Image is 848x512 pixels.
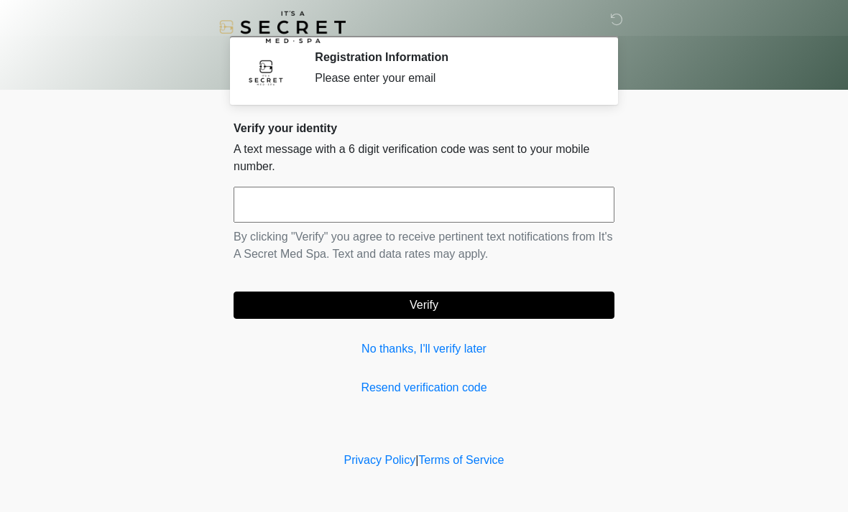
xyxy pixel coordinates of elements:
[315,70,593,87] div: Please enter your email
[418,454,504,466] a: Terms of Service
[219,11,346,43] img: It's A Secret Med Spa Logo
[415,454,418,466] a: |
[244,50,287,93] img: Agent Avatar
[234,121,614,135] h2: Verify your identity
[234,292,614,319] button: Verify
[234,228,614,263] p: By clicking "Verify" you agree to receive pertinent text notifications from It's A Secret Med Spa...
[315,50,593,64] h2: Registration Information
[234,141,614,175] p: A text message with a 6 digit verification code was sent to your mobile number.
[234,340,614,358] a: No thanks, I'll verify later
[344,454,416,466] a: Privacy Policy
[234,379,614,396] a: Resend verification code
